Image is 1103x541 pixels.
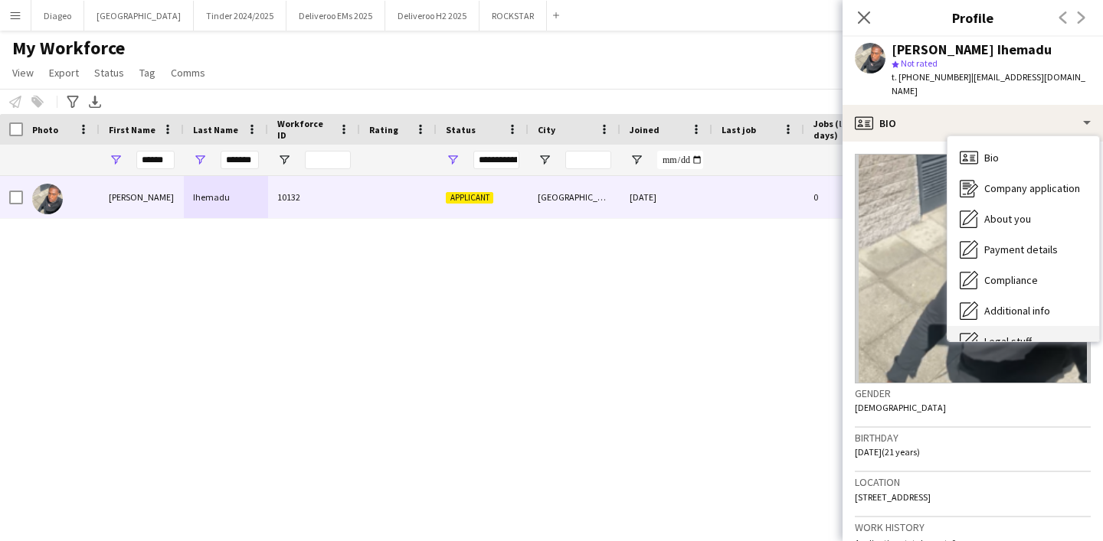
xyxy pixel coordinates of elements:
[194,1,286,31] button: Tinder 2024/2025
[221,151,259,169] input: Last Name Filter Input
[277,153,291,167] button: Open Filter Menu
[277,118,332,141] span: Workforce ID
[64,93,82,111] app-action-btn: Advanced filters
[32,184,63,214] img: Daniels Ihemadu
[43,63,85,83] a: Export
[94,66,124,80] span: Status
[984,212,1031,226] span: About you
[984,181,1080,195] span: Company application
[855,491,931,503] span: [STREET_ADDRESS]
[657,151,703,169] input: Joined Filter Input
[843,105,1103,142] div: Bio
[6,63,40,83] a: View
[86,93,104,111] app-action-btn: Export XLSX
[855,154,1091,383] img: Crew avatar or photo
[948,326,1099,357] div: Legal stuff
[305,151,351,169] input: Workforce ID Filter Input
[630,153,643,167] button: Open Filter Menu
[446,153,460,167] button: Open Filter Menu
[136,151,175,169] input: First Name Filter Input
[165,63,211,83] a: Comms
[892,71,1085,96] span: | [EMAIL_ADDRESS][DOMAIN_NAME]
[855,402,946,413] span: [DEMOGRAPHIC_DATA]
[31,1,84,31] button: Diageo
[84,1,194,31] button: [GEOGRAPHIC_DATA]
[984,243,1058,256] span: Payment details
[268,176,360,218] div: 10132
[193,124,238,135] span: Last Name
[446,192,493,204] span: Applicant
[286,1,385,31] button: Deliveroo EMs 2025
[139,66,155,80] span: Tag
[109,124,155,135] span: First Name
[855,431,1091,445] h3: Birthday
[133,63,162,83] a: Tag
[32,124,58,135] span: Photo
[804,176,904,218] div: 0
[948,295,1099,326] div: Additional info
[12,37,125,60] span: My Workforce
[369,124,398,135] span: Rating
[12,66,34,80] span: View
[193,153,207,167] button: Open Filter Menu
[100,176,184,218] div: [PERSON_NAME]
[901,57,938,69] span: Not rated
[948,234,1099,265] div: Payment details
[630,124,660,135] span: Joined
[529,176,620,218] div: [GEOGRAPHIC_DATA]
[620,176,712,218] div: [DATE]
[855,520,1091,534] h3: Work history
[948,142,1099,173] div: Bio
[813,118,876,141] span: Jobs (last 90 days)
[855,386,1091,400] h3: Gender
[479,1,547,31] button: ROCKSTAR
[184,176,268,218] div: Ihemadu
[722,124,756,135] span: Last job
[948,173,1099,204] div: Company application
[984,304,1050,318] span: Additional info
[49,66,79,80] span: Export
[855,475,1091,489] h3: Location
[984,151,999,165] span: Bio
[948,265,1099,295] div: Compliance
[855,446,920,458] span: [DATE] (21 years)
[88,63,130,83] a: Status
[538,153,551,167] button: Open Filter Menu
[984,273,1038,287] span: Compliance
[538,124,555,135] span: City
[843,8,1103,28] h3: Profile
[948,204,1099,234] div: About you
[984,334,1032,348] span: Legal stuff
[171,66,205,80] span: Comms
[565,151,611,169] input: City Filter Input
[385,1,479,31] button: Deliveroo H2 2025
[892,71,971,83] span: t. [PHONE_NUMBER]
[446,124,476,135] span: Status
[892,43,1052,57] div: [PERSON_NAME] Ihemadu
[109,153,123,167] button: Open Filter Menu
